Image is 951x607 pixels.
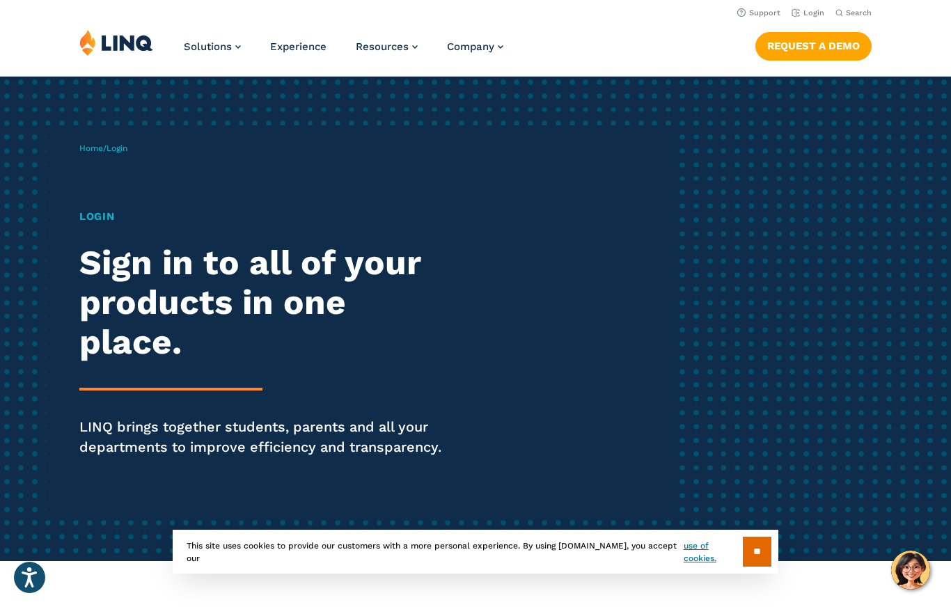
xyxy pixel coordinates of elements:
a: Request a Demo [755,32,872,60]
button: Hello, have a question? Let’s chat. [891,551,930,590]
p: LINQ brings together students, parents and all your departments to improve efficiency and transpa... [79,417,446,457]
a: Company [447,40,503,53]
a: Home [79,143,103,153]
span: Search [846,8,872,17]
span: Solutions [184,40,232,53]
span: Company [447,40,494,53]
a: use of cookies. [684,539,743,565]
span: Resources [356,40,409,53]
a: Experience [270,40,327,53]
nav: Primary Navigation [184,29,503,75]
button: Open Search Bar [835,8,872,18]
nav: Button Navigation [755,29,872,60]
span: Login [107,143,127,153]
a: Resources [356,40,418,53]
span: / [79,143,127,153]
img: LINQ | K‑12 Software [79,29,153,56]
h1: Login [79,209,446,225]
a: Solutions [184,40,241,53]
a: Support [737,8,780,17]
div: This site uses cookies to provide our customers with a more personal experience. By using [DOMAIN... [173,530,778,574]
h2: Sign in to all of your products in one place. [79,243,446,361]
a: Login [792,8,824,17]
